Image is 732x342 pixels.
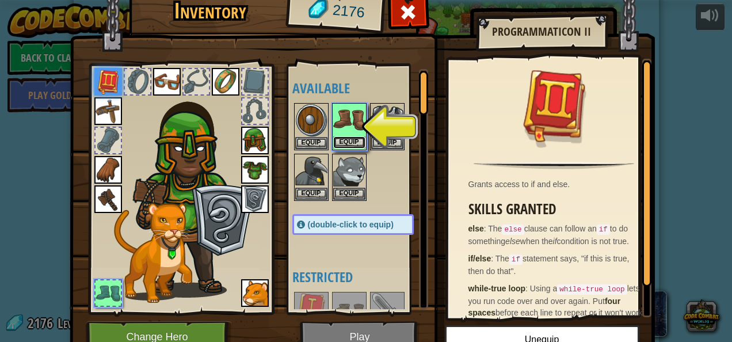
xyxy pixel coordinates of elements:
[94,185,122,213] img: portrait.png
[212,68,239,96] img: portrait.png
[468,254,630,276] span: The statement says, "if this is true, then do that".
[241,156,269,184] img: portrait.png
[468,178,646,190] div: Grants access to if and else.
[468,284,526,293] strong: while-true loop
[308,220,394,229] span: (double-click to equip)
[94,97,122,125] img: portrait.png
[505,237,520,246] em: else
[295,188,327,200] button: Equip
[333,293,365,325] img: portrait.png
[333,188,365,200] button: Equip
[509,254,523,265] code: if
[295,293,327,325] img: portrait.png
[484,224,489,233] span: :
[333,104,365,136] img: portrait.png
[333,155,365,187] img: portrait.png
[468,224,484,233] strong: else
[468,202,646,217] h3: Skills Granted
[468,254,491,263] strong: if/else
[292,269,437,284] h4: Restricted
[597,225,610,235] code: if
[491,254,495,263] span: :
[502,225,524,235] code: else
[557,284,627,295] code: while-true loop
[517,67,592,142] img: portrait.png
[153,68,181,96] img: portrait.png
[468,284,645,317] span: Using a lets you run code over and over again. Put before each line to repeat or it won't work!
[371,137,403,149] button: Equip
[94,156,122,184] img: portrait.png
[371,104,403,136] img: portrait.png
[371,293,403,325] img: portrait.png
[241,279,269,307] img: portrait.png
[474,162,634,169] img: hr.png
[241,185,269,213] img: portrait.png
[132,86,256,298] img: female.png
[295,137,327,149] button: Equip
[333,136,365,149] button: Equip
[468,297,621,317] strong: four spaces
[114,203,192,303] img: cougar-paper-dolls.png
[487,25,596,38] h2: Programmaticon II
[292,81,437,96] h4: Available
[295,104,327,136] img: portrait.png
[553,237,557,246] em: if
[94,68,122,96] img: portrait.png
[241,127,269,154] img: portrait.png
[468,224,629,246] span: The clause can follow an to do something when the condition is not true.
[525,284,530,293] span: :
[295,155,327,187] img: portrait.png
